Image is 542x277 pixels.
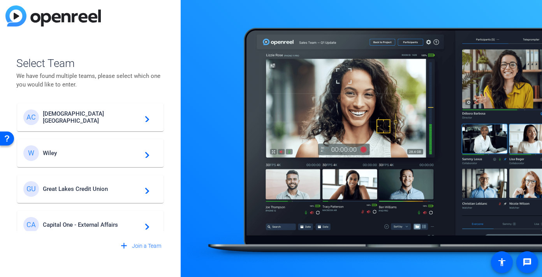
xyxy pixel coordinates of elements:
[116,239,164,253] button: Join a Team
[23,217,39,233] div: CA
[119,241,129,251] mat-icon: add
[16,72,164,89] p: We have found multiple teams, please select which one you would like to enter.
[43,221,140,228] span: Capital One - External Affairs
[140,148,150,158] mat-icon: navigate_next
[23,181,39,197] div: GU
[16,55,164,72] span: Select Team
[23,109,39,125] div: AC
[140,184,150,194] mat-icon: navigate_next
[43,110,140,124] span: [DEMOGRAPHIC_DATA][GEOGRAPHIC_DATA]
[132,242,161,250] span: Join a Team
[43,185,140,192] span: Great Lakes Credit Union
[140,220,150,229] mat-icon: navigate_next
[43,150,140,157] span: Wiley
[523,258,532,267] mat-icon: message
[23,145,39,161] div: W
[5,5,101,26] img: blue-gradient.svg
[497,258,507,267] mat-icon: accessibility
[140,113,150,122] mat-icon: navigate_next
